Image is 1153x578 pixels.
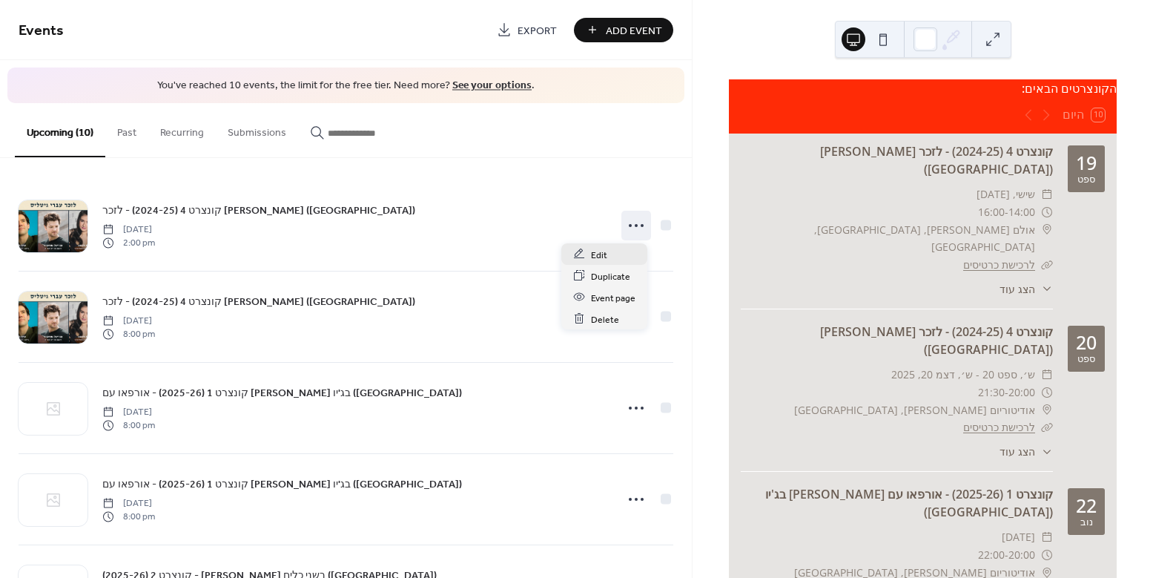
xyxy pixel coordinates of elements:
[978,546,1005,564] span: 22:00
[102,202,415,219] a: קונצרט 4 (2024-25) - לזכר [PERSON_NAME] ([GEOGRAPHIC_DATA])
[591,290,635,306] span: Event page
[1041,384,1053,401] div: ​
[1077,175,1095,185] div: ספט
[1041,221,1053,239] div: ​
[1076,333,1097,352] div: 20
[820,324,1053,358] a: קונצרט 4 (2024-25) - לזכר [PERSON_NAME] ([GEOGRAPHIC_DATA])
[148,103,216,156] button: Recurring
[102,405,155,418] span: [DATE]
[102,384,462,401] a: קונצרט 1 (2025-26) - אורפאו עם [PERSON_NAME] בג'יו ([GEOGRAPHIC_DATA])
[978,203,1005,221] span: 16:00
[22,79,670,93] span: You've reached 10 events, the limit for the free tier. Need more? .
[1041,203,1053,221] div: ​
[102,510,155,524] span: 8:00 pm
[102,293,415,310] a: קונצרט 4 (2024-25) - לזכר [PERSON_NAME] ([GEOGRAPHIC_DATA])
[1041,281,1053,297] div: ​
[102,223,155,236] span: [DATE]
[1041,418,1053,436] div: ​
[19,16,64,45] span: Events
[741,221,1035,257] span: אולם [PERSON_NAME], [GEOGRAPHIC_DATA], [GEOGRAPHIC_DATA]
[1077,355,1095,364] div: ספט
[1000,444,1053,459] button: ​הצג עוד
[102,294,415,309] span: קונצרט 4 (2024-25) - לזכר [PERSON_NAME] ([GEOGRAPHIC_DATA])
[963,257,1035,272] a: לרכישת כרטיסים
[1041,256,1053,274] div: ​
[1000,281,1053,297] button: ​הצג עוד
[591,312,619,327] span: Delete
[1041,185,1053,203] div: ​
[102,203,415,218] span: קונצרט 4 (2024-25) - לזכר [PERSON_NAME] ([GEOGRAPHIC_DATA])
[102,328,155,341] span: 8:00 pm
[452,76,532,96] a: See your options
[102,476,462,492] span: קונצרט 1 (2025-26) - אורפאו עם [PERSON_NAME] בג'יו ([GEOGRAPHIC_DATA])
[729,79,1117,97] div: הקונצרטים הבאים:
[1008,203,1035,221] span: 14:00
[978,384,1005,401] span: 21:30
[963,420,1035,434] a: לרכישת כרטיסים
[820,143,1053,177] a: קונצרט 4 (2024-25) - לזכר [PERSON_NAME] ([GEOGRAPHIC_DATA])
[102,476,462,493] a: קונצרט 1 (2025-26) - אורפאו עם [PERSON_NAME] בג'יו ([GEOGRAPHIC_DATA])
[591,247,607,263] span: Edit
[1005,546,1008,564] span: -
[591,269,630,284] span: Duplicate
[102,237,155,250] span: 2:00 pm
[1008,384,1035,401] span: 20:00
[1076,496,1097,515] div: 22
[1000,281,1035,297] span: הצג עוד
[1000,444,1035,459] span: הצג עוד
[1005,384,1008,401] span: -
[1041,444,1053,459] div: ​
[1008,546,1035,564] span: 20:00
[977,185,1035,203] span: שישי, [DATE]
[1041,528,1053,546] div: ​
[1002,528,1035,546] span: [DATE]
[15,103,105,157] button: Upcoming (10)
[1041,366,1053,384] div: ​
[102,496,155,510] span: [DATE]
[1041,401,1053,419] div: ​
[105,103,148,156] button: Past
[765,486,1053,520] a: קונצרט 1 (2025-26) - אורפאו עם [PERSON_NAME] בג'יו ([GEOGRAPHIC_DATA])
[1005,203,1008,221] span: -
[216,103,298,156] button: Submissions
[1080,518,1093,528] div: נוב
[891,366,1035,384] span: ש׳, ספט 20 - ש׳, דצמ 20, 2025
[102,385,462,401] span: קונצרט 1 (2025-26) - אורפאו עם [PERSON_NAME] בג'יו ([GEOGRAPHIC_DATA])
[102,314,155,327] span: [DATE]
[518,23,557,39] span: Export
[102,419,155,433] span: 8:00 pm
[486,18,568,42] a: Export
[794,401,1035,419] span: אודיטוריום [PERSON_NAME], [GEOGRAPHIC_DATA]
[1076,154,1097,172] div: 19
[1041,546,1053,564] div: ​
